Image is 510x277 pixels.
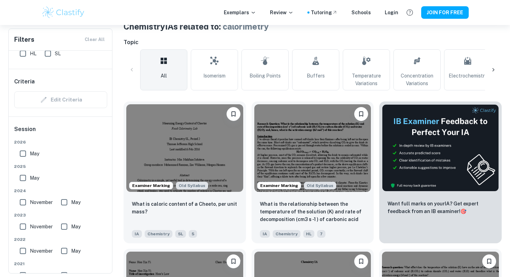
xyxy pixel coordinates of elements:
span: 2025 [14,163,107,170]
span: SL [175,230,186,238]
span: Examiner Marking [129,182,173,189]
span: May [30,150,39,157]
p: What is the relationship between the temperature of the solution (K) and rate of decomposition (c... [260,200,366,224]
span: May [71,223,80,230]
h6: Filters [14,35,34,44]
button: Help and Feedback [404,7,416,18]
button: Please log in to bookmark exemplars [354,107,368,121]
div: Starting from the May 2025 session, the Chemistry IA requirements have changed. It's OK to refer ... [176,182,208,189]
span: Examiner Marking [257,182,301,189]
span: Old Syllabus [304,182,336,189]
span: 2021 [14,261,107,267]
span: Isomerism [203,72,226,80]
span: May [71,198,80,206]
h6: Session [14,125,107,139]
span: Concentration Variations [397,72,437,87]
div: Criteria filters are unavailable when searching by topic [14,91,107,108]
span: May [71,247,80,255]
span: 5 [189,230,197,238]
span: November [30,198,53,206]
span: 2026 [14,139,107,145]
span: November [30,247,53,255]
span: All [161,72,167,80]
div: Starting from the May 2025 session, the Chemistry IA requirements have changed. It's OK to refer ... [304,182,336,189]
span: May [30,174,39,182]
button: Please log in to bookmark exemplars [227,107,240,121]
img: Thumbnail [382,104,499,192]
span: 🎯 [460,209,466,214]
span: IA [260,230,270,238]
h1: Chemistry IAs related to: [124,20,502,33]
a: Schools [351,9,371,16]
h6: Criteria [14,78,35,86]
button: Please log in to bookmark exemplars [227,254,240,268]
span: 7 [317,230,325,238]
p: What is caloric content of a Cheeto, per unit mass? [132,200,238,215]
span: HL [30,50,36,57]
span: Electrochemistry [449,72,487,80]
img: Chemistry IA example thumbnail: What is caloric content of a Cheeto, per [126,104,243,192]
span: HL [303,230,314,238]
span: 2023 [14,212,107,218]
span: Old Syllabus [176,182,208,189]
p: Exemplars [224,9,256,16]
a: Tutoring [311,9,338,16]
span: 2024 [14,188,107,194]
span: November [30,223,53,230]
img: Chemistry IA example thumbnail: What is the relationship between the tem [254,104,371,192]
a: ThumbnailWant full marks on yourIA? Get expert feedback from an IB examiner! [379,101,502,243]
span: IA [132,230,142,238]
span: 2022 [14,236,107,243]
span: Chemistry [273,230,300,238]
span: calorimetry [223,22,269,31]
button: JOIN FOR FREE [421,6,469,19]
button: Please log in to bookmark exemplars [354,254,368,268]
span: SL [55,50,61,57]
img: Clastify logo [41,6,85,19]
a: Examiner MarkingStarting from the May 2025 session, the Chemistry IA requirements have changed. I... [252,101,374,243]
span: Temperature Variations [346,72,387,87]
span: Chemistry [145,230,172,238]
p: Review [270,9,294,16]
a: Login [385,9,398,16]
button: Please log in to bookmark exemplars [482,254,496,268]
span: Boiling Points [249,72,281,80]
span: Buffers [307,72,325,80]
a: Examiner MarkingStarting from the May 2025 session, the Chemistry IA requirements have changed. I... [124,101,246,243]
p: Want full marks on your IA ? Get expert feedback from an IB examiner! [388,200,493,215]
h6: Topic [124,38,502,47]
